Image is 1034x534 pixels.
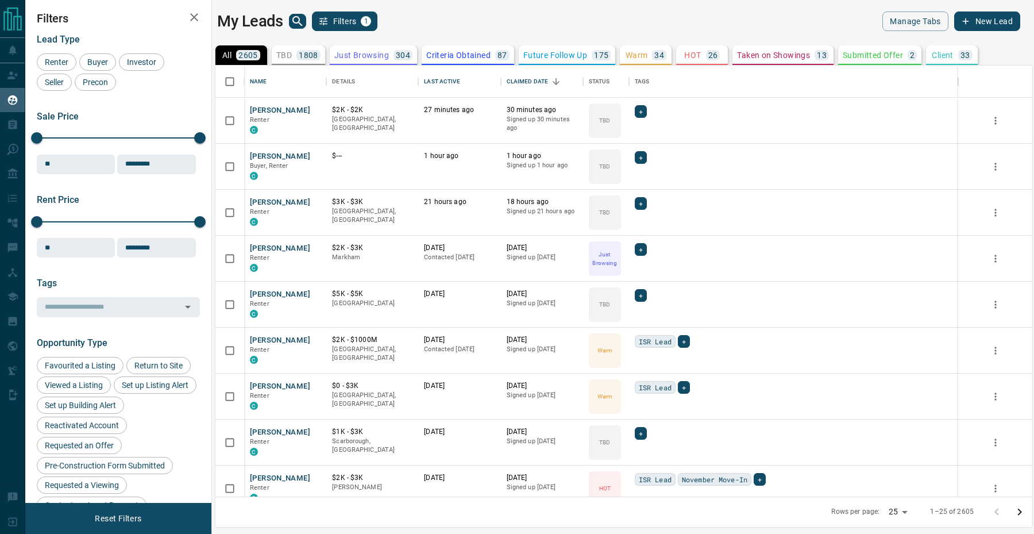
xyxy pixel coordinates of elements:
button: [PERSON_NAME] [250,335,310,346]
span: Lead Type [37,34,80,45]
button: Filters1 [312,11,378,31]
div: condos.ca [250,494,258,502]
div: + [678,381,690,394]
p: Future Follow Up [523,51,587,59]
div: condos.ca [250,448,258,456]
span: Renter [250,254,269,262]
span: Requested an Offer [41,441,118,450]
span: + [639,198,643,209]
div: condos.ca [250,172,258,180]
span: ISR Lead [639,474,672,485]
p: 27 minutes ago [424,105,495,115]
div: condos.ca [250,356,258,364]
p: Signed up [DATE] [507,391,577,400]
p: Contacted [DATE] [424,345,495,354]
p: $3K - $3K [332,197,412,207]
p: [DATE] [507,289,577,299]
div: Claimed Date [501,66,583,98]
span: Renter [250,438,269,445]
span: Renter [250,208,269,216]
div: Claimed Date [507,66,549,98]
p: 2605 [238,51,258,59]
span: Set up Building Alert [41,401,120,410]
p: 1808 [299,51,318,59]
div: condos.ca [250,126,258,134]
button: Sort [548,74,564,90]
div: Buyer [79,53,116,71]
p: [DATE] [424,427,495,437]
div: Return to Site [126,357,191,374]
p: TBD [599,116,610,125]
p: $2K - $2K [332,105,412,115]
div: + [635,243,647,256]
button: more [987,434,1004,451]
span: + [639,152,643,163]
p: 13 [817,51,827,59]
p: 33 [960,51,970,59]
p: 30 minutes ago [507,105,577,115]
div: Last Active [424,66,460,98]
p: Signed up 21 hours ago [507,207,577,216]
div: + [754,473,766,486]
span: Buyer [83,57,112,67]
p: Signed up [DATE] [507,483,577,492]
button: more [987,388,1004,405]
div: + [678,335,690,348]
p: 304 [396,51,410,59]
div: Investor [119,53,164,71]
button: search button [289,14,306,29]
div: Name [250,66,267,98]
span: Renter [250,300,269,308]
div: Requested an Offer [37,437,122,454]
p: $2K - $1000M [332,335,412,345]
span: Opportunity Type [37,337,107,348]
p: Signed up [DATE] [507,437,577,446]
span: Renter [250,392,269,399]
span: + [758,474,762,485]
div: + [635,105,647,118]
p: Signed up [DATE] [507,253,577,262]
p: 18 hours ago [507,197,577,207]
p: Client [932,51,953,59]
h1: My Leads [217,12,283,30]
span: + [639,290,643,301]
div: Seller [37,74,72,91]
button: [PERSON_NAME] [250,243,310,254]
div: Precon [75,74,116,91]
p: $2K - $3K [332,243,412,253]
span: + [639,428,643,439]
div: Status [589,66,610,98]
div: Reactivated Account [37,417,127,434]
p: [PERSON_NAME] [332,483,412,492]
span: Renter [250,116,269,124]
span: Renter [250,484,269,491]
p: Signed up [DATE] [507,299,577,308]
p: $2K - $3K [332,473,412,483]
p: Just Browsing [334,51,389,59]
div: + [635,151,647,164]
p: 1–25 of 2605 [930,507,974,517]
p: [GEOGRAPHIC_DATA], [GEOGRAPHIC_DATA] [332,115,412,133]
p: [DATE] [507,473,577,483]
p: Rows per page: [831,507,879,517]
button: Manage Tabs [882,11,948,31]
p: Warm [597,346,612,355]
button: more [987,204,1004,221]
span: Sale Price [37,111,79,122]
p: $--- [332,151,412,161]
p: [GEOGRAPHIC_DATA] [332,299,412,308]
button: [PERSON_NAME] [250,289,310,300]
p: [DATE] [424,243,495,253]
button: more [987,296,1004,313]
p: Signed up 30 minutes ago [507,115,577,133]
p: [DATE] [424,473,495,483]
p: Criteria Obtained [426,51,491,59]
p: 175 [594,51,608,59]
span: Contact an Agent Request [41,501,142,510]
span: Favourited a Listing [41,361,119,370]
p: 1 hour ago [424,151,495,161]
p: Submitted Offer [843,51,903,59]
div: Renter [37,53,76,71]
p: All [222,51,232,59]
span: + [682,336,686,347]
